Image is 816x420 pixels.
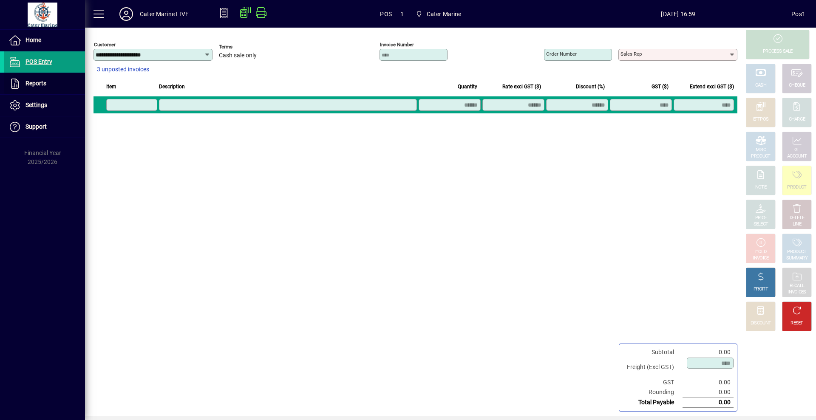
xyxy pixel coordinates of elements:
a: Settings [4,95,85,116]
div: Pos1 [791,7,805,21]
div: RECALL [790,283,805,289]
div: PRODUCT [787,249,806,255]
div: DELETE [790,215,804,221]
span: Description [159,82,185,91]
mat-label: Order number [546,51,577,57]
span: Cash sale only [219,52,257,59]
div: LINE [793,221,801,228]
span: Rate excl GST ($) [502,82,541,91]
span: GST ($) [652,82,669,91]
div: PRODUCT [787,184,806,191]
div: RESET [790,320,803,327]
div: SUMMARY [786,255,807,262]
span: Reports [25,80,46,87]
span: POS Entry [25,58,52,65]
td: GST [623,378,683,387]
span: Support [25,123,47,130]
div: GL [794,147,800,153]
div: CHEQUE [789,82,805,89]
mat-label: Invoice number [380,42,414,48]
mat-label: Customer [94,42,116,48]
td: 0.00 [683,347,734,357]
span: Terms [219,44,270,50]
div: INVOICES [788,289,806,296]
div: HOLD [755,249,766,255]
span: Home [25,37,41,43]
div: CASH [755,82,766,89]
div: PRODUCT [751,153,770,160]
button: Profile [113,6,140,22]
a: Support [4,116,85,138]
div: DISCOUNT [751,320,771,327]
span: Cater Marine [427,7,462,21]
span: 1 [400,7,404,21]
span: POS [380,7,392,21]
div: EFTPOS [753,116,769,123]
td: Total Payable [623,397,683,408]
span: [DATE] 16:59 [565,7,792,21]
span: Discount (%) [576,82,605,91]
span: 3 unposted invoices [97,65,149,74]
div: PROFIT [754,286,768,293]
td: 0.00 [683,397,734,408]
span: Settings [25,101,47,108]
mat-label: Sales rep [620,51,642,57]
div: PROCESS SALE [763,48,793,55]
div: ACCOUNT [787,153,807,160]
div: INVOICE [753,255,768,262]
a: Reports [4,73,85,94]
td: 0.00 [683,387,734,397]
div: PRICE [755,215,767,221]
div: CHARGE [789,116,805,123]
span: Quantity [458,82,477,91]
td: Freight (Excl GST) [623,357,683,378]
td: Subtotal [623,347,683,357]
div: MISC [756,147,766,153]
button: 3 unposted invoices [93,62,153,77]
span: Extend excl GST ($) [690,82,734,91]
td: Rounding [623,387,683,397]
div: Cater Marine LIVE [140,7,189,21]
td: 0.00 [683,378,734,387]
a: Home [4,30,85,51]
span: Item [106,82,116,91]
span: Cater Marine [412,6,465,22]
div: SELECT [754,221,768,228]
div: NOTE [755,184,766,191]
